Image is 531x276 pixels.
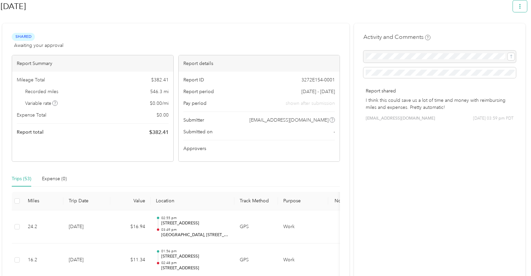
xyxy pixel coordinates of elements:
p: [STREET_ADDRESS] [161,220,229,226]
p: 02:48 pm [161,261,229,265]
div: Report Summary [12,55,173,72]
div: Trips (53) [12,175,31,183]
span: $ 0.00 / mi [150,100,169,107]
th: Notes [328,192,353,210]
th: Purpose [278,192,328,210]
span: [DATE] 03:59 pm PDT [473,116,514,122]
span: Recorded miles [25,88,58,95]
span: [EMAIL_ADDRESS][DOMAIN_NAME] [366,116,435,122]
span: Report ID [183,76,204,83]
p: [STREET_ADDRESS] [161,254,229,260]
p: 02:55 pm [161,216,229,220]
td: GPS [234,210,278,244]
span: $ 382.41 [149,128,169,136]
th: Track Method [234,192,278,210]
td: 24.2 [22,210,63,244]
span: [DATE] - [DATE] [301,88,335,95]
span: Mileage Total [17,76,45,83]
span: Pay period [183,100,206,107]
th: Value [110,192,151,210]
span: Variable rate [25,100,58,107]
span: Submitted on [183,128,213,135]
td: Work [278,210,328,244]
th: Trip Date [63,192,110,210]
span: 3272E154-0001 [301,76,335,83]
p: 01:56 pm [161,249,229,254]
span: $ 382.41 [151,76,169,83]
div: Expense (0) [42,175,67,183]
span: Approvers [183,145,206,152]
p: I think this could save us a lot of time and money with reimbursing miles and expenses. Pretty au... [366,97,514,111]
span: Report total [17,129,44,136]
span: Shared [12,33,35,41]
p: [STREET_ADDRESS] [161,265,229,271]
span: shown after submission [286,100,335,107]
td: $16.94 [110,210,151,244]
td: [DATE] [63,210,110,244]
span: Report period [183,88,214,95]
p: 03:49 pm [161,227,229,232]
span: - [334,128,335,135]
th: Location [151,192,234,210]
p: Report shared [366,87,514,94]
th: Miles [22,192,63,210]
span: Submitter [183,117,204,124]
span: 546.3 mi [150,88,169,95]
span: [EMAIL_ADDRESS][DOMAIN_NAME] [249,117,329,124]
span: $ 0.00 [157,112,169,119]
h4: Activity and Comments [363,33,430,41]
span: Awaiting your approval [14,42,63,49]
span: Expense Total [17,112,46,119]
div: Report details [179,55,340,72]
p: [GEOGRAPHIC_DATA], [STREET_ADDRESS] [161,232,229,238]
